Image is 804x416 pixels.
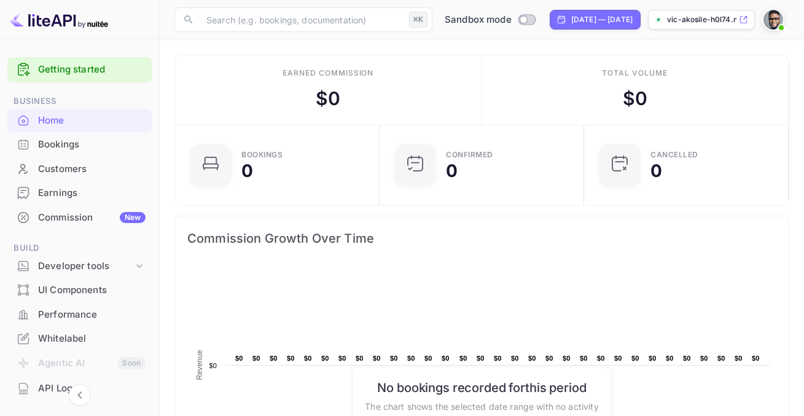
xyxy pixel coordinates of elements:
text: $0 [235,355,243,362]
img: Vic Akosile [763,10,783,29]
div: Home [7,109,152,133]
div: Confirmed [446,151,493,159]
a: UI Components [7,278,152,301]
div: Customers [7,157,152,181]
text: $0 [477,355,485,362]
text: $0 [666,355,674,362]
text: $0 [683,355,691,362]
div: API Logs [7,377,152,401]
text: $0 [580,355,588,362]
text: Revenue [195,350,204,380]
div: [DATE] — [DATE] [571,14,633,25]
a: Home [7,109,152,131]
text: $0 [270,355,278,362]
div: Whitelabel [38,332,146,346]
text: $0 [631,355,639,362]
input: Search (e.g. bookings, documentation) [199,7,404,32]
div: Bookings [7,133,152,157]
div: Earnings [38,186,146,200]
div: 0 [446,162,458,179]
p: vic-akosile-h0l74.nuit... [667,14,736,25]
div: UI Components [7,278,152,302]
text: $0 [373,355,381,362]
div: CommissionNew [7,206,152,230]
button: Collapse navigation [69,384,91,406]
text: $0 [614,355,622,362]
text: $0 [304,355,312,362]
div: $ 0 [623,85,647,112]
text: $0 [528,355,536,362]
text: $0 [321,355,329,362]
p: The chart shows the selected date range with no activity [365,399,598,412]
div: Whitelabel [7,327,152,351]
a: Performance [7,303,152,326]
text: $0 [597,355,605,362]
div: 0 [241,162,253,179]
div: $ 0 [316,85,340,112]
div: Developer tools [38,259,133,273]
div: CANCELLED [650,151,698,159]
div: Getting started [7,57,152,82]
div: Commission [38,211,146,225]
a: Customers [7,157,152,180]
text: $0 [407,355,415,362]
div: Bookings [38,138,146,152]
div: Earned commission [283,68,373,79]
text: $0 [735,355,743,362]
div: ⌘K [409,12,427,28]
div: Developer tools [7,256,152,277]
a: API Logs [7,377,152,399]
text: $0 [700,355,708,362]
div: API Logs [38,382,146,396]
h6: No bookings recorded for this period [365,380,598,394]
text: $0 [545,355,553,362]
text: $0 [390,355,398,362]
text: $0 [252,355,260,362]
text: $0 [459,355,467,362]
text: $0 [356,355,364,362]
div: Customers [38,162,146,176]
div: Performance [38,308,146,322]
text: $0 [563,355,571,362]
text: $0 [494,355,502,362]
span: Sandbox mode [445,13,512,27]
text: $0 [338,355,346,362]
div: 0 [650,162,662,179]
text: $0 [717,355,725,362]
text: $0 [752,355,760,362]
div: Home [38,114,146,128]
div: Bookings [241,151,283,159]
a: Getting started [38,63,146,77]
text: $0 [424,355,432,362]
a: Whitelabel [7,327,152,350]
div: Earnings [7,181,152,205]
div: Switch to Production mode [440,13,540,27]
span: Business [7,95,152,108]
text: $0 [209,362,217,369]
text: $0 [442,355,450,362]
a: Bookings [7,133,152,155]
a: CommissionNew [7,206,152,229]
div: Total volume [602,68,668,79]
span: Commission Growth Over Time [187,229,776,248]
div: Performance [7,303,152,327]
div: New [120,212,146,223]
text: $0 [511,355,519,362]
a: Earnings [7,181,152,204]
div: UI Components [38,283,146,297]
text: $0 [287,355,295,362]
img: LiteAPI logo [10,10,108,29]
span: Build [7,241,152,255]
text: $0 [649,355,657,362]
